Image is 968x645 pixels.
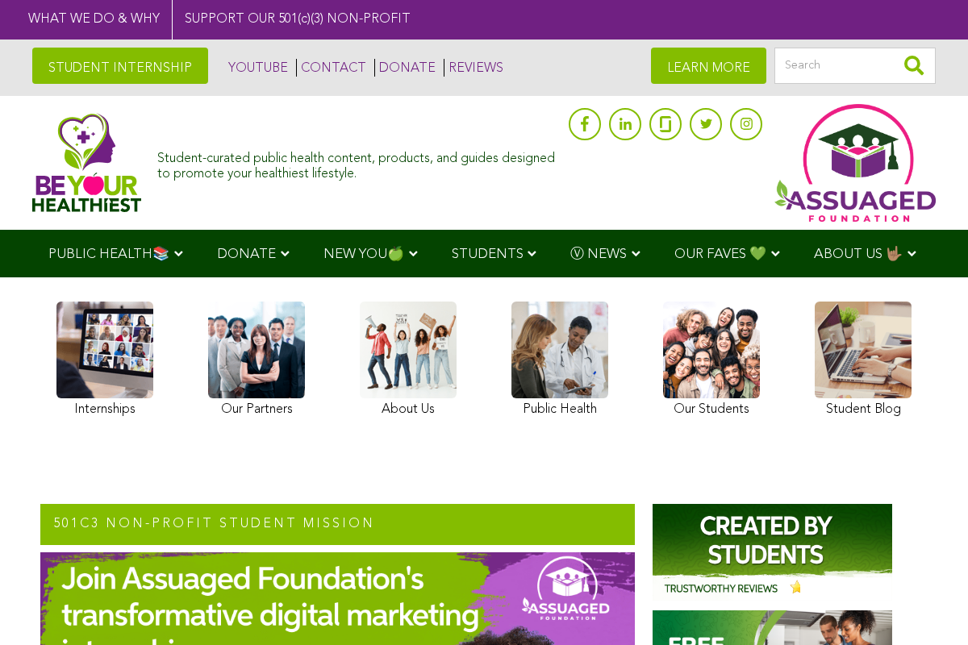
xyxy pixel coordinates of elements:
[32,113,141,212] img: Assuaged
[374,59,436,77] a: DONATE
[40,504,635,546] h2: 501c3 NON-PROFIT STUDENT MISSION
[660,116,671,132] img: glassdoor
[444,59,503,77] a: REVIEWS
[651,48,766,84] a: LEARN MORE
[24,230,944,277] div: Navigation Menu
[887,568,968,645] iframe: Chat Widget
[814,248,903,261] span: ABOUT US 🤟🏽
[217,248,276,261] span: DONATE
[653,504,892,601] img: Assuaged-Foundation-Student-Internship-Opportunity-Reviews-Mission-GIPHY-2
[774,48,936,84] input: Search
[452,248,524,261] span: STUDENTS
[224,59,288,77] a: YOUTUBE
[774,104,936,222] img: Assuaged App
[157,144,561,182] div: Student-curated public health content, products, and guides designed to promote your healthiest l...
[674,248,766,261] span: OUR FAVES 💚
[570,248,627,261] span: Ⓥ NEWS
[296,59,366,77] a: CONTACT
[323,248,404,261] span: NEW YOU🍏
[32,48,208,84] a: STUDENT INTERNSHIP
[48,248,169,261] span: PUBLIC HEALTH📚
